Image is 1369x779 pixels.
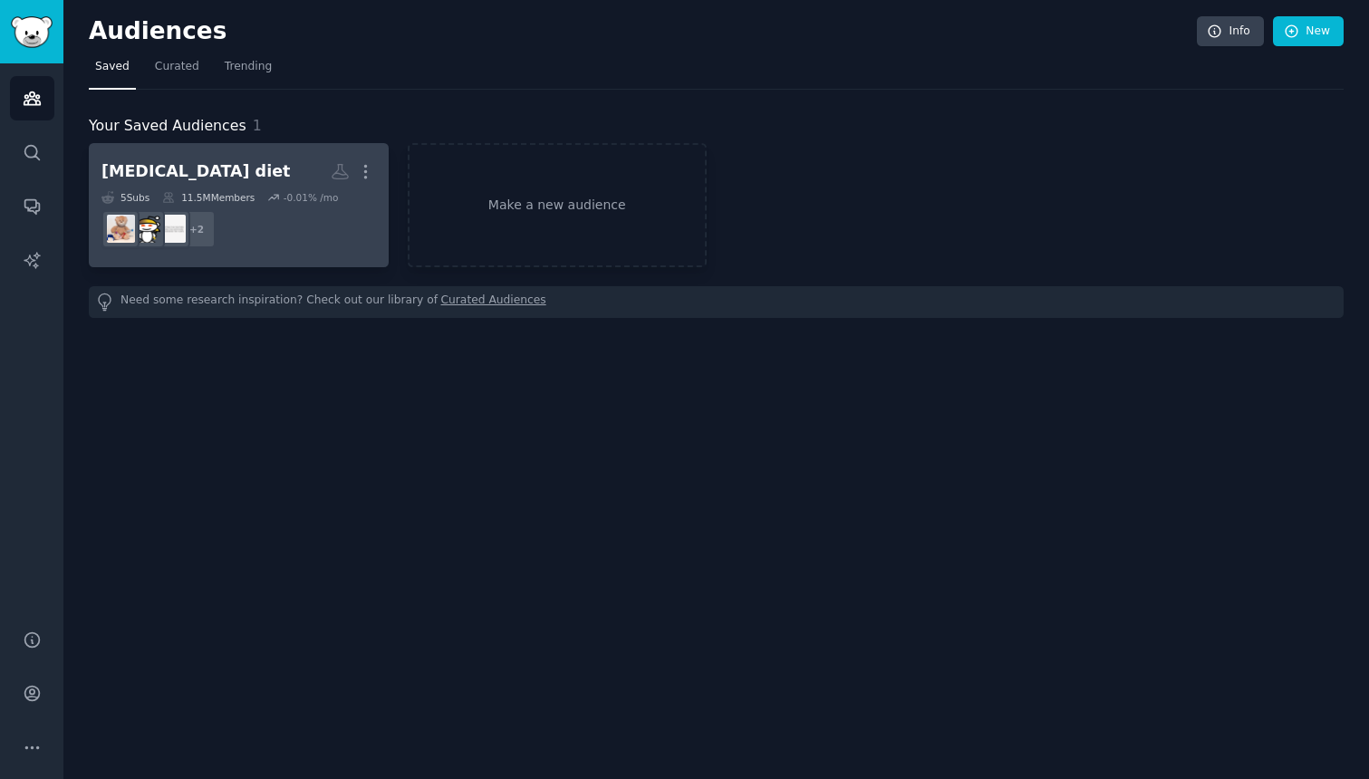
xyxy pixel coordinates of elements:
span: Your Saved Audiences [89,115,246,138]
div: 5 Sub s [101,191,149,204]
a: Curated Audiences [441,293,546,312]
span: Trending [225,59,272,75]
a: New [1273,16,1344,47]
a: Trending [218,53,278,90]
img: Autoimmune [107,215,135,243]
div: Need some research inspiration? Check out our library of [89,286,1344,318]
img: Cancersurvivors [158,215,186,243]
a: [MEDICAL_DATA] diet5Subs11.5MMembers-0.01% /mo+2CancersurvivorscancerAutoimmune [89,143,389,267]
a: Info [1197,16,1264,47]
a: Curated [149,53,206,90]
a: Make a new audience [408,143,708,267]
div: -0.01 % /mo [284,191,339,204]
img: cancer [132,215,160,243]
div: + 2 [178,210,216,248]
span: 1 [253,117,262,134]
h2: Audiences [89,17,1197,46]
img: GummySearch logo [11,16,53,48]
span: Curated [155,59,199,75]
div: [MEDICAL_DATA] diet [101,160,290,183]
a: Saved [89,53,136,90]
div: 11.5M Members [162,191,255,204]
span: Saved [95,59,130,75]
